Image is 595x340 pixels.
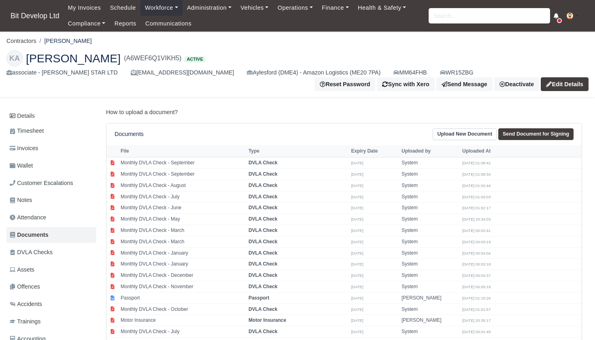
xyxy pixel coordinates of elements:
[131,68,234,77] div: [EMAIL_ADDRESS][DOMAIN_NAME]
[498,128,574,140] a: Send Document for Signing
[6,140,96,156] a: Invoices
[6,8,64,24] a: Bit Develop Ltd
[249,205,278,210] strong: DVLA Check
[110,16,141,32] a: Reports
[351,172,363,176] small: [DATE]
[462,285,491,289] small: [DATE] 00:05:18
[399,281,460,293] td: System
[399,270,460,281] td: System
[351,262,363,266] small: [DATE]
[462,262,491,266] small: [DATE] 00:03:18
[6,279,96,295] a: Offences
[119,236,246,247] td: Monthly DVLA Check - March
[462,318,491,323] small: [DATE] 20:35:17
[119,191,246,202] td: Monthly DVLA Check - July
[462,206,491,210] small: [DATE] 01:02:17
[119,180,246,191] td: Monthly DVLA Check - August
[119,157,246,169] td: Monthly DVLA Check - September
[10,144,38,153] span: Invoices
[36,36,92,46] li: [PERSON_NAME]
[119,214,246,225] td: Monthly DVLA Check - May
[141,16,196,32] a: Communications
[26,53,121,64] span: [PERSON_NAME]
[10,230,49,240] span: Documents
[399,157,460,169] td: System
[119,292,246,304] td: Passport
[6,38,36,44] a: Contractors
[10,265,34,274] span: Assets
[436,77,493,91] a: Send Message
[64,16,110,32] a: Compliance
[10,213,46,222] span: Attendance
[246,145,349,157] th: Type
[351,183,363,188] small: [DATE]
[6,158,96,174] a: Wallet
[10,126,44,136] span: Timesheet
[351,273,363,278] small: [DATE]
[10,178,73,188] span: Customer Escalations
[119,304,246,315] td: Monthly DVLA Check - October
[399,247,460,259] td: System
[249,160,278,166] strong: DVLA Check
[6,50,23,66] div: KA
[115,131,144,138] h6: Documents
[10,282,40,291] span: Offences
[119,270,246,281] td: Monthly DVLA Check - December
[247,68,380,77] div: Aylesford (DME4) - Amazon Logistics (ME20 7PA)
[399,202,460,214] td: System
[462,183,491,188] small: [DATE] 01:02:44
[249,171,278,177] strong: DVLA Check
[351,195,363,199] small: [DATE]
[433,128,497,140] a: Upload New Document
[440,68,474,77] a: WR15ZBG
[399,225,460,236] td: System
[119,326,246,338] td: Monthly DVLA Check - July
[6,244,96,260] a: DVLA Checks
[10,195,32,205] span: Notes
[6,210,96,225] a: Attendance
[399,304,460,315] td: System
[119,247,246,259] td: Monthly DVLA Check - January
[351,251,363,255] small: [DATE]
[10,248,53,257] span: DVLA Checks
[6,314,96,329] a: Trainings
[462,172,491,176] small: [DATE] 01:08:34
[119,169,246,180] td: Monthly DVLA Check - September
[249,183,278,188] strong: DVLA Check
[399,214,460,225] td: System
[462,296,491,300] small: [DATE] 01:15:26
[6,68,118,77] div: associate - [PERSON_NAME] STAR LTD
[429,8,550,23] input: Search...
[10,300,42,309] span: Accidents
[119,259,246,270] td: Monthly DVLA Check - January
[351,318,363,323] small: [DATE]
[351,307,363,312] small: [DATE]
[6,175,96,191] a: Customer Escalations
[393,68,427,77] a: MM64FHB
[462,329,491,334] small: [DATE] 00:01:49
[0,44,595,98] div: Krisi Aleksova
[555,301,595,340] iframe: Chat Widget
[119,281,246,293] td: Monthly DVLA Check - November
[399,292,460,304] td: [PERSON_NAME]
[399,145,460,157] th: Uploaded by
[462,161,491,165] small: [DATE] 01:08:42
[399,169,460,180] td: System
[249,295,269,301] strong: Passport
[351,329,363,334] small: [DATE]
[6,108,96,123] a: Details
[249,284,278,289] strong: DVLA Check
[462,307,491,312] small: [DATE] 01:01:57
[462,217,491,221] small: [DATE] 20:34:03
[6,262,96,278] a: Assets
[541,77,589,91] a: Edit Details
[6,227,96,243] a: Documents
[399,315,460,326] td: [PERSON_NAME]
[124,53,181,63] span: (A6WEF6Q1VIKH5)
[119,145,246,157] th: File
[351,228,363,233] small: [DATE]
[249,250,278,256] strong: DVLA Check
[494,77,539,91] div: Deactivate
